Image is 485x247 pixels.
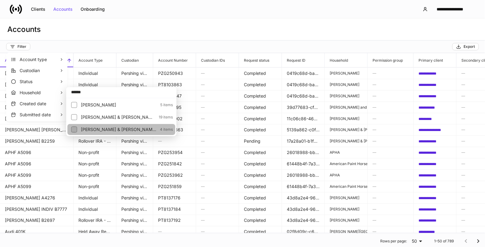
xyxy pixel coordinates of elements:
[20,79,32,85] p: Status
[20,90,41,96] p: Household
[81,102,157,108] p: Hamilton, Margaret
[20,112,51,118] p: Submitted date
[81,126,156,133] p: Milton, Patrick & Constance
[157,102,173,107] p: 5 items
[81,114,155,120] p: Milton, Larry & Jeaneane & Meredith
[155,115,173,120] p: 19 items
[20,68,40,74] p: Custodian
[156,127,173,132] p: 4 items
[20,56,47,63] p: Account type
[20,101,46,107] p: Created date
